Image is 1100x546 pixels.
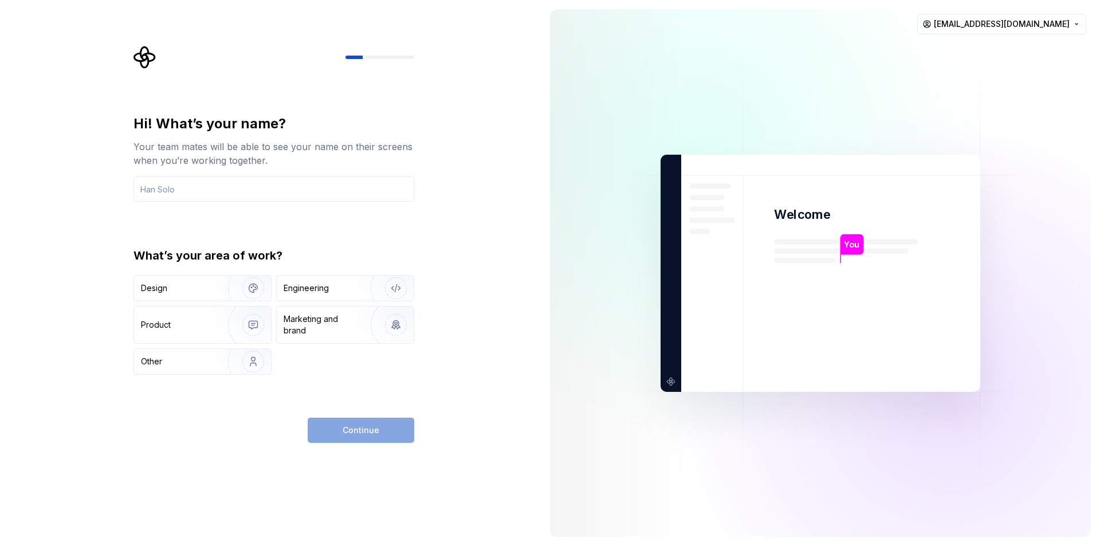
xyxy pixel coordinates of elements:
[133,248,414,264] div: What’s your area of work?
[934,18,1070,30] span: [EMAIL_ADDRESS][DOMAIN_NAME]
[133,46,156,69] svg: Supernova Logo
[133,115,414,133] div: Hi! What’s your name?
[141,356,162,367] div: Other
[141,282,167,294] div: Design
[133,176,414,202] input: Han Solo
[284,282,329,294] div: Engineering
[774,206,830,223] p: Welcome
[844,238,859,250] p: You
[141,319,171,331] div: Product
[917,14,1086,34] button: [EMAIL_ADDRESS][DOMAIN_NAME]
[133,140,414,167] div: Your team mates will be able to see your name on their screens when you’re working together.
[284,313,361,336] div: Marketing and brand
